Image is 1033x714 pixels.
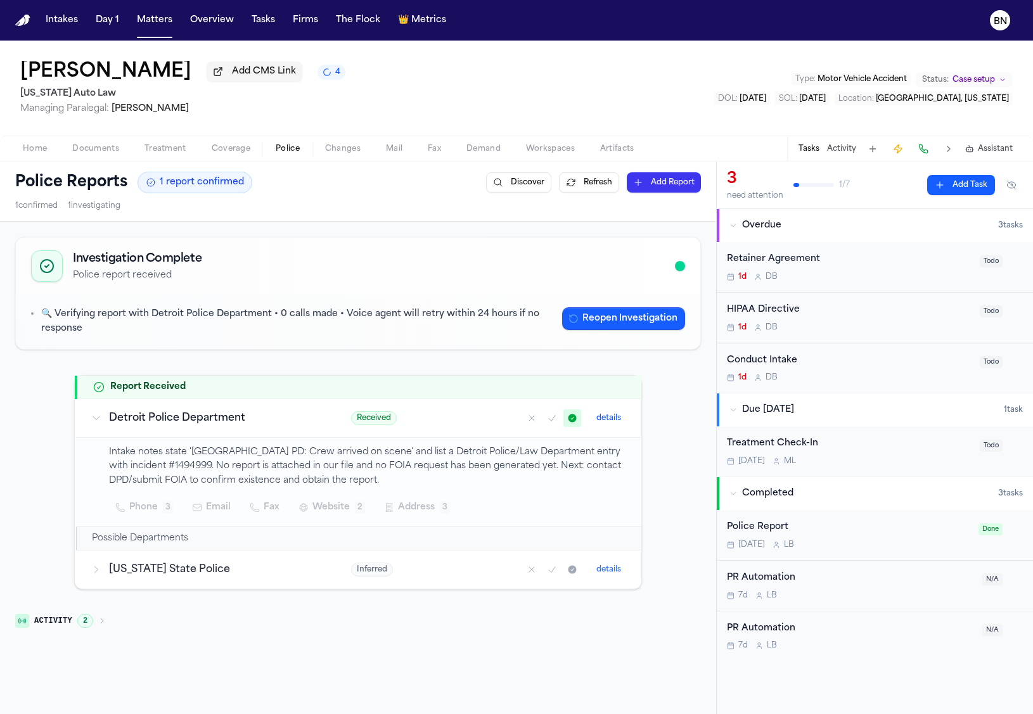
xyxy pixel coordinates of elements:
[563,409,581,427] button: Mark as received
[738,641,748,651] span: 7d
[980,305,1003,317] span: Todo
[41,307,552,336] p: 🔍 Verifying report with Detroit Police Department • 0 calls made • Voice agent will retry within ...
[526,144,575,154] span: Workspaces
[232,65,296,78] span: Add CMS Link
[965,144,1013,154] button: Assistant
[738,540,765,550] span: [DATE]
[109,562,321,577] h3: [US_STATE] State Police
[77,614,93,628] span: 2
[717,477,1033,510] button: Completed3tasks
[15,15,30,27] img: Finch Logo
[799,144,819,154] button: Tasks
[876,95,1009,103] span: [GEOGRAPHIC_DATA], [US_STATE]
[335,67,340,77] span: 4
[727,437,972,451] div: Treatment Check-In
[73,250,202,268] h2: Investigation Complete
[288,9,323,32] a: Firms
[10,610,111,632] button: Activity2
[742,487,793,500] span: Completed
[717,343,1033,393] div: Open task: Conduct Intake
[466,144,501,154] span: Demand
[717,293,1033,343] div: Open task: HIPAA Directive
[318,65,345,80] button: 4 active tasks
[766,272,778,282] span: D B
[738,272,747,282] span: 1d
[20,61,191,84] h1: [PERSON_NAME]
[914,140,932,158] button: Make a Call
[20,86,345,101] h2: [US_STATE] Auto Law
[627,172,701,193] button: Add Report
[727,252,972,267] div: Retainer Agreement
[742,404,794,416] span: Due [DATE]
[717,209,1033,242] button: Overdue3tasks
[738,456,765,466] span: [DATE]
[727,520,971,535] div: Police Report
[110,381,186,393] h2: Report Received
[727,571,975,585] div: PR Automation
[738,373,747,383] span: 1d
[916,72,1013,87] button: Change status from Case setup
[978,523,1003,535] span: Done
[325,144,361,154] span: Changes
[109,411,321,426] h3: Detroit Police Department
[543,561,561,578] button: Mark as confirmed
[15,172,127,193] h1: Police Reports
[742,219,781,232] span: Overdue
[331,9,385,32] button: The Flock
[727,303,972,317] div: HIPAA Directive
[818,75,907,83] span: Motor Vehicle Accident
[717,393,1033,426] button: Due [DATE]1task
[982,624,1003,636] span: N/A
[727,622,975,636] div: PR Automation
[41,9,83,32] button: Intakes
[292,496,373,519] button: Website2
[562,307,685,330] button: Reopen Investigation
[243,496,287,519] button: Fax
[799,95,826,103] span: [DATE]
[717,242,1033,293] div: Open task: Retainer Agreement
[185,9,239,32] a: Overview
[132,9,177,32] button: Matters
[838,95,874,103] span: Location :
[428,144,441,154] span: Fax
[91,9,124,32] button: Day 1
[714,92,770,105] button: Edit DOL: 2025-02-14
[766,373,778,383] span: D B
[827,144,856,154] button: Activity
[864,140,882,158] button: Add Task
[982,573,1003,585] span: N/A
[727,191,783,201] div: need attention
[112,104,189,113] span: [PERSON_NAME]
[393,9,451,32] button: crownMetrics
[839,180,850,190] span: 1 / 7
[727,354,972,368] div: Conduct Intake
[20,61,191,84] button: Edit matter name
[717,426,1033,476] div: Open task: Treatment Check-In
[717,611,1033,661] div: Open task: PR Automation
[978,144,1013,154] span: Assistant
[523,409,541,427] button: Mark as no report
[144,144,186,154] span: Treatment
[980,356,1003,368] span: Todo
[767,590,777,601] span: L B
[247,9,280,32] button: Tasks
[717,561,1033,611] div: Open task: PR Automation
[1004,405,1023,415] span: 1 task
[591,411,626,426] button: details
[68,201,120,211] span: 1 investigating
[72,144,119,154] span: Documents
[889,140,907,158] button: Create Immediate Task
[351,411,397,425] span: Received
[92,532,188,545] h2: Possible Departments
[738,322,747,333] span: 1d
[109,496,181,519] button: Phone3
[186,496,238,519] button: Email
[15,201,58,211] span: 1 confirmed
[953,75,995,85] span: Case setup
[34,616,72,626] span: Activity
